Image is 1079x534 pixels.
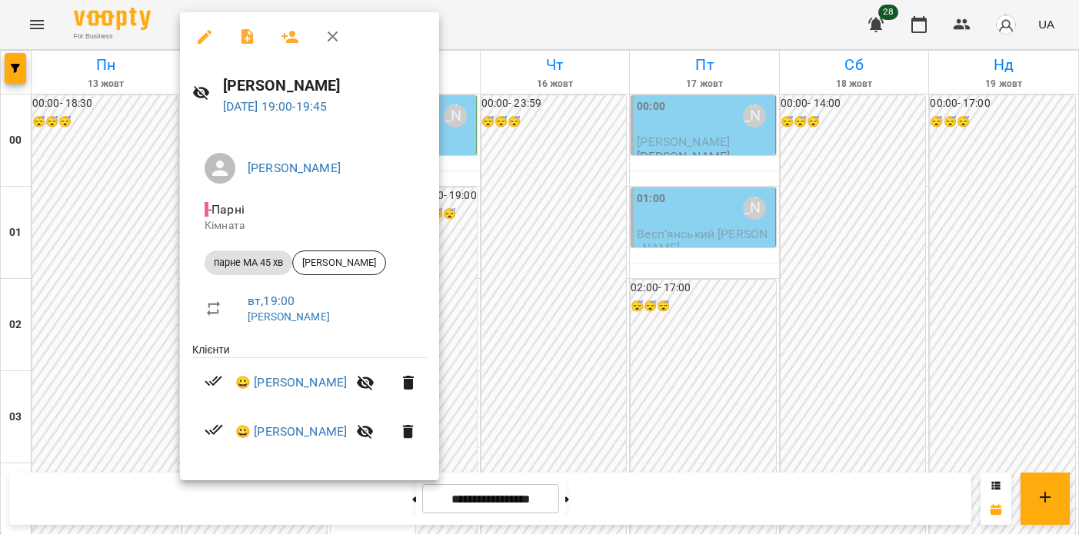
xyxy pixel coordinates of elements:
[192,342,427,462] ul: Клієнти
[205,420,223,439] svg: Візит сплачено
[248,294,295,308] a: вт , 19:00
[205,202,248,217] span: - Парні
[223,74,427,98] h6: [PERSON_NAME]
[205,256,292,270] span: парне МА 45 хв
[248,310,330,323] a: [PERSON_NAME]
[205,218,415,234] p: Кімната
[235,373,347,392] a: 😀 [PERSON_NAME]
[248,161,341,175] a: [PERSON_NAME]
[205,372,223,390] svg: Візит сплачено
[223,99,328,114] a: [DATE] 19:00-19:45
[293,256,385,270] span: [PERSON_NAME]
[235,423,347,441] a: 😀 [PERSON_NAME]
[292,250,386,275] div: [PERSON_NAME]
